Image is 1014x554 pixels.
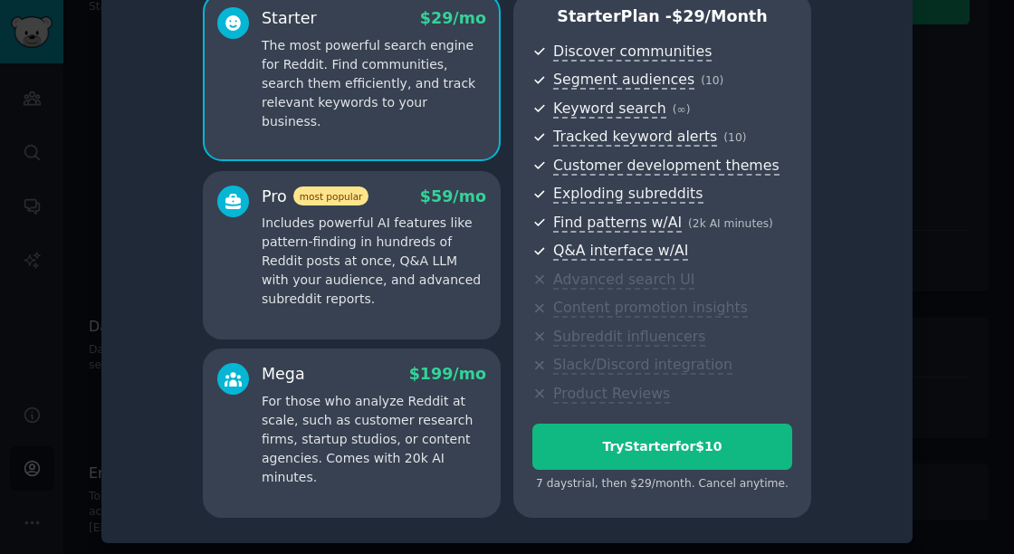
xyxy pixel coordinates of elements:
[553,214,682,233] span: Find patterns w/AI
[262,392,486,487] p: For those who analyze Reddit at scale, such as customer research firms, startup studios, or conte...
[553,185,703,204] span: Exploding subreddits
[553,100,666,119] span: Keyword search
[409,365,486,383] span: $ 199 /mo
[553,385,670,404] span: Product Reviews
[553,43,712,62] span: Discover communities
[420,9,486,27] span: $ 29 /mo
[701,74,723,87] span: ( 10 )
[553,328,705,347] span: Subreddit influencers
[553,71,694,90] span: Segment audiences
[262,7,317,30] div: Starter
[262,214,486,309] p: Includes powerful AI features like pattern-finding in hundreds of Reddit posts at once, Q&A LLM w...
[672,7,768,25] span: $ 29 /month
[262,363,305,386] div: Mega
[673,103,691,116] span: ( ∞ )
[553,299,748,318] span: Content promotion insights
[532,424,792,470] button: TryStarterfor$10
[553,271,694,290] span: Advanced search UI
[420,187,486,205] span: $ 59 /mo
[553,157,780,176] span: Customer development themes
[533,437,791,456] div: Try Starter for $10
[532,476,792,492] div: 7 days trial, then $ 29 /month . Cancel anytime.
[553,356,732,375] span: Slack/Discord integration
[262,186,368,208] div: Pro
[723,131,746,144] span: ( 10 )
[553,242,688,261] span: Q&A interface w/AI
[262,36,486,131] p: The most powerful search engine for Reddit. Find communities, search them efficiently, and track ...
[688,217,773,230] span: ( 2k AI minutes )
[532,5,792,28] p: Starter Plan -
[553,128,717,147] span: Tracked keyword alerts
[293,186,369,205] span: most popular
